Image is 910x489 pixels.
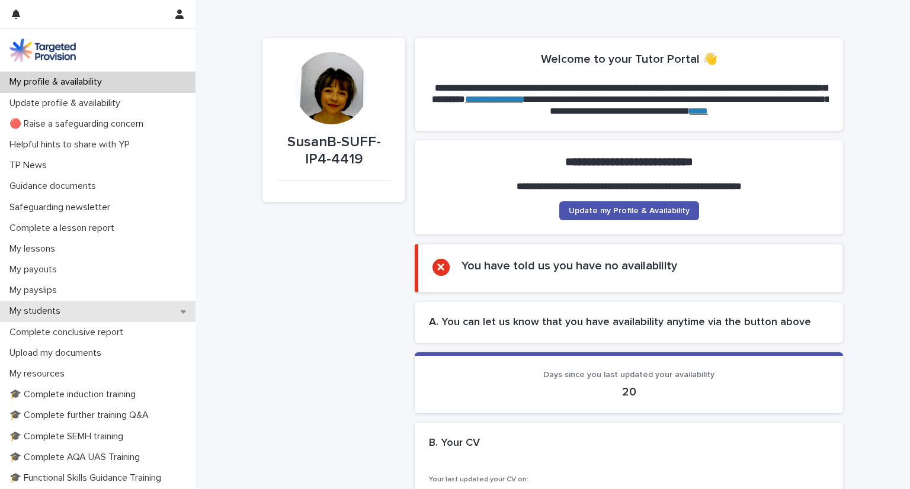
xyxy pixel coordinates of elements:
[5,118,153,130] p: 🔴 Raise a safeguarding concern
[543,371,714,379] span: Days since you last updated your availability
[541,52,717,66] h2: Welcome to your Tutor Portal 👋
[429,316,829,329] h2: A. You can let us know that you have availability anytime via the button above
[5,285,66,296] p: My payslips
[429,385,829,399] p: 20
[5,98,130,109] p: Update profile & availability
[5,472,171,484] p: 🎓 Functional Skills Guidance Training
[5,202,120,213] p: Safeguarding newsletter
[462,259,677,273] h2: You have told us you have no availability
[5,76,111,88] p: My profile & availability
[5,181,105,192] p: Guidance documents
[5,139,139,150] p: Helpful hints to share with YP
[5,327,133,338] p: Complete conclusive report
[5,264,66,275] p: My payouts
[429,437,480,450] h2: B. Your CV
[5,368,74,379] p: My resources
[5,431,133,442] p: 🎓 Complete SEMH training
[5,223,124,234] p: Complete a lesson report
[559,201,699,220] a: Update my Profile & Availability
[5,348,111,359] p: Upload my documents
[9,38,76,62] img: M5nRWzHhSzIhMunXDL62
[5,243,65,255] p: My lessons
[5,160,56,171] p: TP News
[429,476,528,483] span: Your last updated your CV on:
[277,134,391,168] p: SusanB-SUFF-IP4-4419
[569,207,690,215] span: Update my Profile & Availability
[5,389,145,400] p: 🎓 Complete induction training
[5,410,158,421] p: 🎓 Complete further training Q&A
[5,452,149,463] p: 🎓 Complete AQA UAS Training
[5,305,70,317] p: My students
